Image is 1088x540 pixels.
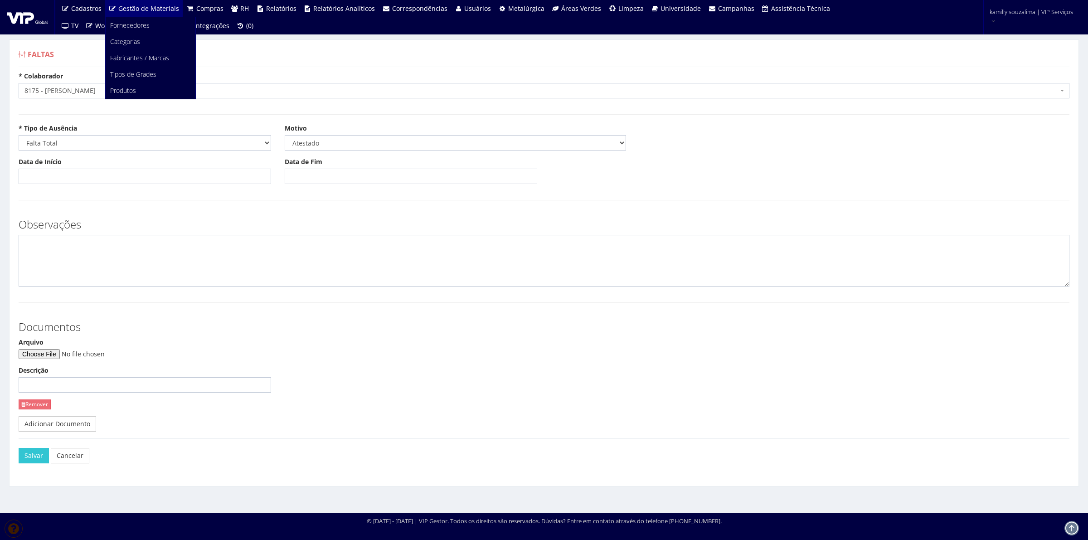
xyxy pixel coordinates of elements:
label: * Colaborador [19,72,63,81]
span: Gestão de Materiais [118,4,179,13]
h3: Observações [19,219,1069,230]
span: Fornecedores [110,21,150,29]
span: Campanhas [718,4,754,13]
span: Integrações [194,21,229,30]
span: Assistência Técnica [771,4,830,13]
span: Relatórios [266,4,296,13]
span: Faltas [28,49,54,59]
a: Workflows [82,17,130,34]
button: Salvar [19,448,49,463]
label: Data de Início [19,157,62,166]
a: TV [58,17,82,34]
label: * Tipo de Ausência [19,124,77,133]
h3: Documentos [19,321,1069,333]
span: Compras [196,4,223,13]
a: Integrações [190,17,233,34]
span: Áreas Verdes [561,4,601,13]
span: TV [71,21,78,30]
label: Arquivo [19,338,44,347]
a: Produtos [106,83,195,99]
span: Tipos de Grades [110,70,156,78]
span: Limpeza [618,4,644,13]
span: Correspondências [392,4,447,13]
label: Descrição [19,366,49,375]
a: Categorias [106,34,195,50]
span: kamilly.souzalima | VIP Serviços [990,7,1073,16]
span: Cadastros [71,4,102,13]
span: 8175 - KENNERSON FERREIRA SANTOS [24,86,1058,95]
a: Cancelar [51,448,89,463]
span: Produtos [110,86,136,95]
a: Remover [19,399,51,409]
a: Tipos de Grades [106,66,195,83]
div: © [DATE] - [DATE] | VIP Gestor. Todos os direitos são reservados. Dúvidas? Entre em contato atrav... [367,517,722,525]
a: Fornecedores [106,17,195,34]
span: Workflows [95,21,126,30]
span: Usuários [464,4,491,13]
span: Categorias [110,37,140,46]
span: RH [240,4,249,13]
span: Universidade [661,4,701,13]
span: Relatórios Analíticos [313,4,375,13]
span: 8175 - KENNERSON FERREIRA SANTOS [19,83,1069,98]
img: logo [7,10,48,24]
a: Fabricantes / Marcas [106,50,195,66]
label: Data de Fim [285,157,322,166]
a: Adicionar Documento [19,416,96,432]
span: Metalúrgica [508,4,544,13]
span: Fabricantes / Marcas [110,54,169,62]
label: Motivo [285,124,307,133]
a: (0) [233,17,257,34]
span: (0) [246,21,253,30]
